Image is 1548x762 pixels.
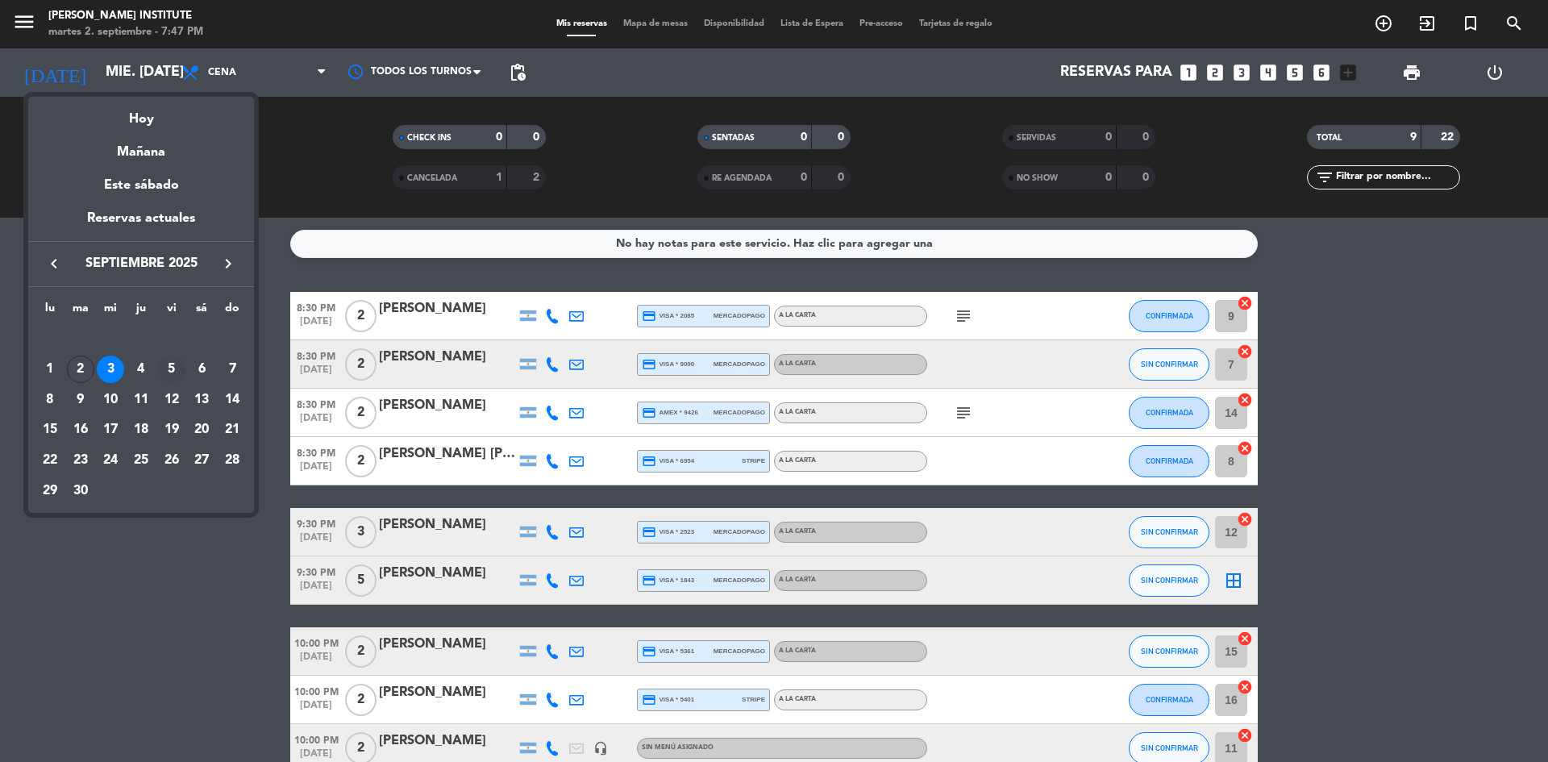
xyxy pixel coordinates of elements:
div: 9 [67,386,94,414]
td: 20 de septiembre de 2025 [187,414,218,445]
div: 11 [127,386,155,414]
div: 6 [188,356,215,383]
td: 26 de septiembre de 2025 [156,445,187,476]
div: 26 [158,447,185,474]
div: 16 [67,416,94,443]
div: 1 [36,356,64,383]
td: 19 de septiembre de 2025 [156,414,187,445]
td: 22 de septiembre de 2025 [35,445,65,476]
td: 27 de septiembre de 2025 [187,445,218,476]
div: 23 [67,447,94,474]
td: 1 de septiembre de 2025 [35,354,65,385]
i: keyboard_arrow_right [218,254,238,273]
div: 13 [188,386,215,414]
td: 4 de septiembre de 2025 [126,354,156,385]
td: 3 de septiembre de 2025 [95,354,126,385]
td: 13 de septiembre de 2025 [187,385,218,415]
td: 6 de septiembre de 2025 [187,354,218,385]
div: 19 [158,416,185,443]
th: viernes [156,299,187,324]
td: 5 de septiembre de 2025 [156,354,187,385]
div: 14 [218,386,246,414]
div: 7 [218,356,246,383]
th: jueves [126,299,156,324]
td: 17 de septiembre de 2025 [95,414,126,445]
th: domingo [217,299,248,324]
th: martes [65,299,96,324]
div: 3 [97,356,124,383]
div: 22 [36,447,64,474]
div: 10 [97,386,124,414]
button: keyboard_arrow_left [40,253,69,274]
div: 29 [36,477,64,505]
td: 28 de septiembre de 2025 [217,445,248,476]
div: Este sábado [28,163,254,208]
div: 24 [97,447,124,474]
th: lunes [35,299,65,324]
div: 5 [158,356,185,383]
div: 28 [218,447,246,474]
td: 29 de septiembre de 2025 [35,476,65,506]
td: 24 de septiembre de 2025 [95,445,126,476]
td: 30 de septiembre de 2025 [65,476,96,506]
td: 10 de septiembre de 2025 [95,385,126,415]
td: 14 de septiembre de 2025 [217,385,248,415]
td: 9 de septiembre de 2025 [65,385,96,415]
div: 12 [158,386,185,414]
td: 21 de septiembre de 2025 [217,414,248,445]
div: Mañana [28,130,254,163]
div: 21 [218,416,246,443]
div: 15 [36,416,64,443]
div: 20 [188,416,215,443]
div: 4 [127,356,155,383]
div: 8 [36,386,64,414]
th: miércoles [95,299,126,324]
div: 30 [67,477,94,505]
td: 25 de septiembre de 2025 [126,445,156,476]
div: 2 [67,356,94,383]
span: septiembre 2025 [69,253,214,274]
div: Hoy [28,97,254,130]
div: 27 [188,447,215,474]
td: SEP. [35,323,248,354]
td: 2 de septiembre de 2025 [65,354,96,385]
button: keyboard_arrow_right [214,253,243,274]
div: 17 [97,416,124,443]
i: keyboard_arrow_left [44,254,64,273]
div: 25 [127,447,155,474]
td: 18 de septiembre de 2025 [126,414,156,445]
th: sábado [187,299,218,324]
td: 11 de septiembre de 2025 [126,385,156,415]
td: 23 de septiembre de 2025 [65,445,96,476]
td: 8 de septiembre de 2025 [35,385,65,415]
td: 16 de septiembre de 2025 [65,414,96,445]
td: 15 de septiembre de 2025 [35,414,65,445]
td: 7 de septiembre de 2025 [217,354,248,385]
div: 18 [127,416,155,443]
div: Reservas actuales [28,208,254,241]
td: 12 de septiembre de 2025 [156,385,187,415]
